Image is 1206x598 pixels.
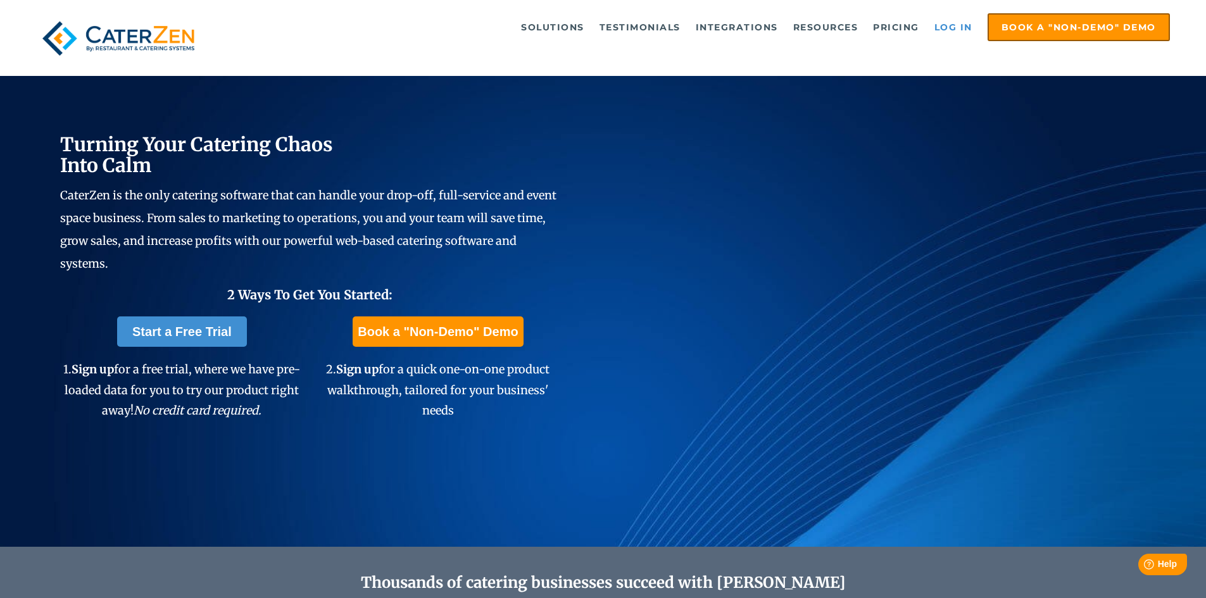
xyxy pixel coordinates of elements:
a: Log in [928,15,979,40]
span: 2 Ways To Get You Started: [227,287,393,302]
a: Solutions [515,15,591,40]
span: Sign up [72,362,114,377]
span: 1. for a free trial, where we have pre-loaded data for you to try our product right away! [63,362,300,418]
span: Turning Your Catering Chaos Into Calm [60,132,333,177]
span: CaterZen is the only catering software that can handle your drop-off, full-service and event spac... [60,188,556,271]
em: No credit card required. [134,403,261,418]
span: Sign up [336,362,379,377]
a: Book a "Non-Demo" Demo [353,316,523,347]
a: Integrations [689,15,784,40]
a: Pricing [867,15,926,40]
a: Book a "Non-Demo" Demo [988,13,1170,41]
a: Testimonials [593,15,687,40]
img: caterzen [36,13,201,63]
h2: Thousands of catering businesses succeed with [PERSON_NAME] [121,574,1086,592]
a: Resources [787,15,865,40]
iframe: Help widget launcher [1093,549,1192,584]
a: Start a Free Trial [117,316,247,347]
span: 2. for a quick one-on-one product walkthrough, tailored for your business' needs [326,362,550,418]
div: Navigation Menu [230,13,1170,41]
